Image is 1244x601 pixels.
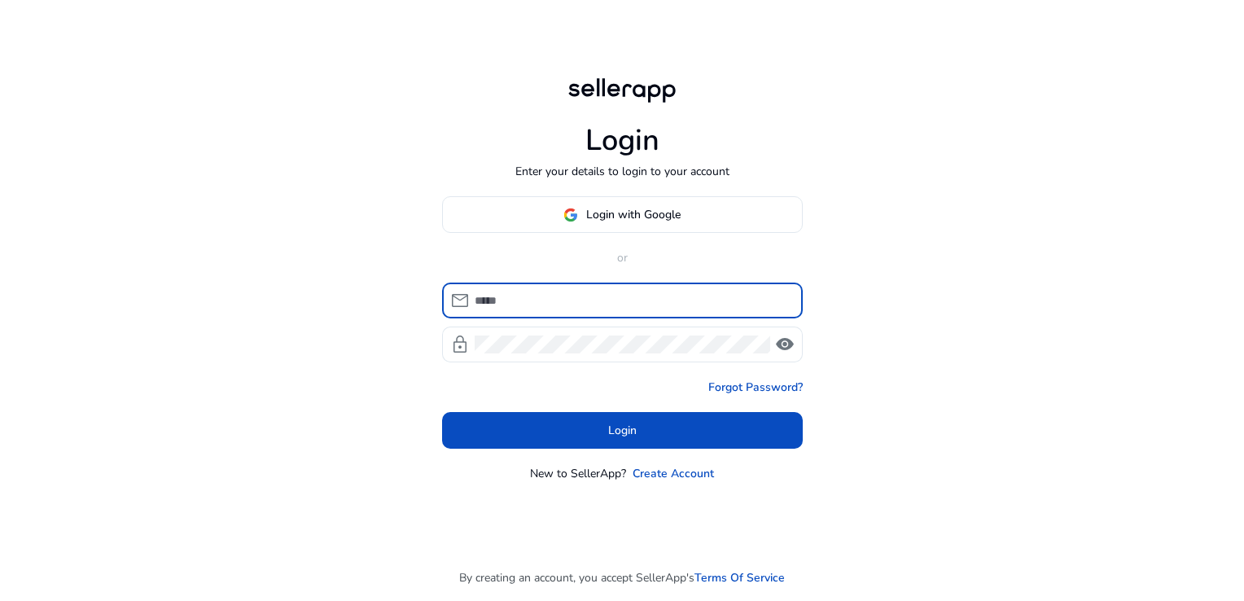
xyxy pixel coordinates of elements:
[442,196,803,233] button: Login with Google
[608,422,637,439] span: Login
[442,249,803,266] p: or
[450,291,470,310] span: mail
[563,208,578,222] img: google-logo.svg
[586,206,681,223] span: Login with Google
[450,335,470,354] span: lock
[708,379,803,396] a: Forgot Password?
[530,465,626,482] p: New to SellerApp?
[694,569,785,586] a: Terms Of Service
[633,465,714,482] a: Create Account
[442,412,803,449] button: Login
[585,123,659,158] h1: Login
[515,163,729,180] p: Enter your details to login to your account
[775,335,795,354] span: visibility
